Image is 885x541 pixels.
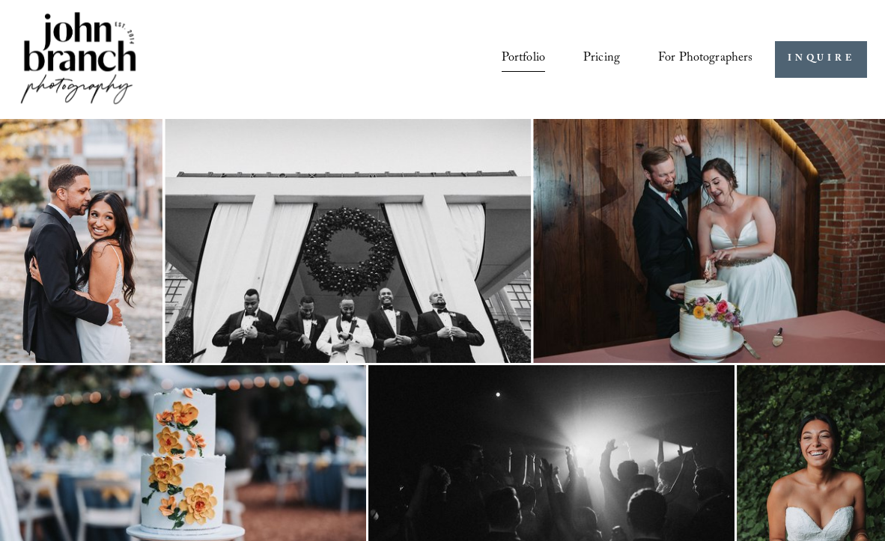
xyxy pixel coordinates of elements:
a: Portfolio [502,46,545,73]
img: John Branch IV Photography [18,9,139,110]
span: For Photographers [658,47,753,72]
a: Pricing [583,46,620,73]
a: INQUIRE [775,41,867,78]
img: Group of men in tuxedos standing under a large wreath on a building's entrance. [165,119,531,363]
a: folder dropdown [658,46,753,73]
